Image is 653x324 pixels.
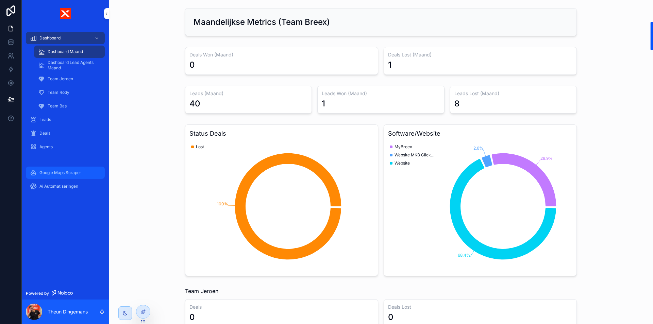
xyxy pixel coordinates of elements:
[34,59,105,71] a: Dashboard Lead Agents Maand
[388,129,572,138] h3: Software/Website
[39,170,81,175] span: Google Maps Scraper
[48,308,88,315] p: Theun Dingemans
[39,117,51,122] span: Leads
[26,167,105,179] a: Google Maps Scraper
[189,98,200,109] div: 40
[48,76,73,82] span: Team Jeroen
[388,51,572,58] h3: Deals Lost (Maand)
[189,141,374,272] div: chart
[48,60,98,71] span: Dashboard Lead Agents Maand
[454,90,572,97] h3: Leads Lost (Maand)
[34,86,105,99] a: Team Rody
[540,156,553,161] tspan: 28.9%
[473,146,483,151] tspan: 2.6%
[22,27,109,201] div: scrollable content
[322,98,325,109] div: 1
[26,32,105,44] a: Dashboard
[388,312,394,323] div: 0
[189,90,307,97] h3: Leads (Maand)
[48,103,67,109] span: Team Bas
[26,141,105,153] a: Agents
[26,180,105,192] a: Ai Automatiseringen
[39,144,53,150] span: Agents
[395,152,435,158] span: Website MKB Clickservice
[217,201,228,206] tspan: 100%
[189,129,374,138] h3: Status Deals
[26,291,49,296] span: Powered by
[39,184,78,189] span: Ai Automatiseringen
[189,304,374,310] h3: Deals
[48,90,69,95] span: Team Rody
[322,90,440,97] h3: Leads Won (Maand)
[22,287,109,300] a: Powered by
[196,144,204,150] span: Lost
[34,73,105,85] a: Team Jeroen
[185,287,218,295] span: Team Jeroen
[454,98,459,109] div: 8
[48,49,83,54] span: Dashboard Maand
[26,114,105,126] a: Leads
[189,312,195,323] div: 0
[395,160,410,166] span: Website
[388,59,391,70] div: 1
[388,141,572,272] div: chart
[60,8,71,19] img: App logo
[194,17,330,28] h2: Maandelijkse Metrics (Team Breex)
[39,35,61,41] span: Dashboard
[189,51,374,58] h3: Deals Won (Maand)
[39,131,50,136] span: Deals
[395,144,412,150] span: MyBreex
[34,46,105,58] a: Dashboard Maand
[189,59,195,70] div: 0
[26,127,105,139] a: Deals
[34,100,105,112] a: Team Bas
[458,253,470,258] tspan: 68.4%
[388,304,572,310] h3: Deals Lost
